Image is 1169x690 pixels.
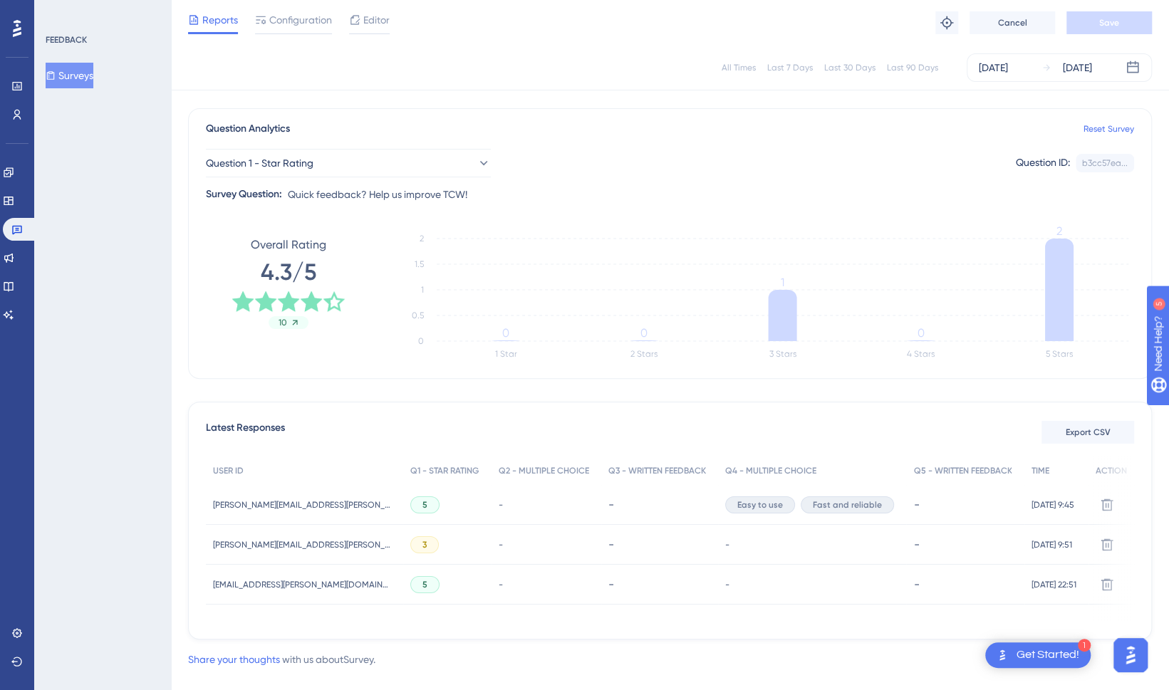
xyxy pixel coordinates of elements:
tspan: 0 [418,336,424,346]
div: Last 7 Days [767,62,813,73]
span: [DATE] 9:45 [1032,499,1074,511]
span: [PERSON_NAME][EMAIL_ADDRESS][PERSON_NAME][DOMAIN_NAME] [213,499,391,511]
tspan: 0 [640,326,648,340]
tspan: 1 [781,276,784,289]
div: - [608,577,711,591]
span: [DATE] 22:51 [1032,579,1076,590]
span: Q1 - STAR RATING [410,465,479,476]
div: Last 30 Days [824,62,876,73]
span: Question Analytics [206,120,290,137]
button: Cancel [970,11,1055,34]
span: 4.3/5 [261,256,316,288]
text: 2 Stars [630,349,658,359]
div: - [608,538,711,551]
span: USER ID [213,465,244,476]
span: - [725,579,729,590]
div: with us about Survey . [188,651,375,668]
div: 5 [99,7,103,19]
span: - [725,539,729,550]
button: Question 1 - Star Rating [206,149,491,177]
span: Q2 - MULTIPLE CHOICE [499,465,589,476]
span: [PERSON_NAME][EMAIL_ADDRESS][PERSON_NAME][DOMAIN_NAME] [213,539,391,550]
span: [DATE] 9:51 [1032,539,1072,550]
span: Configuration [269,11,332,28]
div: - [608,498,711,511]
div: Get Started! [1017,647,1079,663]
span: Save [1099,17,1119,28]
span: - [499,499,503,511]
span: Quick feedback? Help us improve TCW! [288,186,467,203]
div: Last 90 Days [887,62,938,73]
span: Overall Rating [251,236,326,253]
span: Export CSV [1066,427,1111,438]
tspan: 0 [502,326,509,340]
text: 5 Stars [1046,349,1073,359]
div: Survey Question: [206,186,282,203]
tspan: 0.5 [412,310,424,320]
div: - [913,498,1017,511]
button: Save [1066,11,1152,34]
div: [DATE] [979,59,1008,76]
button: Surveys [46,63,93,88]
span: 3 [422,539,427,550]
text: 3 Stars [769,349,796,359]
span: - [499,539,503,550]
tspan: 2 [1056,224,1062,238]
span: Easy to use [737,499,783,511]
span: Q5 - WRITTEN FEEDBACK [913,465,1012,476]
tspan: 0 [918,326,925,340]
div: - [913,577,1017,591]
span: ACTION [1096,465,1127,476]
iframe: UserGuiding AI Assistant Launcher [1109,634,1152,676]
span: 5 [422,579,427,590]
text: 1 Star [495,349,517,359]
tspan: 1 [421,285,424,295]
span: 10 [279,317,287,328]
div: - [913,538,1017,551]
span: Q3 - WRITTEN FEEDBACK [608,465,706,476]
img: launcher-image-alternative-text [994,647,1011,664]
span: Fast and reliable [813,499,882,511]
a: Reset Survey [1084,123,1134,135]
div: Question ID: [1016,154,1070,172]
div: FEEDBACK [46,34,87,46]
span: 5 [422,499,427,511]
a: Share your thoughts [188,654,280,665]
span: Q4 - MULTIPLE CHOICE [725,465,816,476]
tspan: 1.5 [415,259,424,269]
span: Reports [202,11,238,28]
span: Need Help? [33,4,89,21]
text: 4 Stars [907,349,935,359]
div: 1 [1078,639,1091,652]
div: [DATE] [1063,59,1092,76]
span: Cancel [998,17,1027,28]
span: - [499,579,503,590]
div: b3cc57ea... [1082,157,1128,169]
div: All Times [722,62,756,73]
button: Export CSV [1041,421,1134,444]
span: [EMAIL_ADDRESS][PERSON_NAME][DOMAIN_NAME] [213,579,391,590]
span: Editor [363,11,390,28]
div: Open Get Started! checklist, remaining modules: 1 [985,642,1091,668]
span: Question 1 - Star Rating [206,155,313,172]
tspan: 2 [420,234,424,244]
span: Latest Responses [206,419,285,445]
span: TIME [1032,465,1049,476]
